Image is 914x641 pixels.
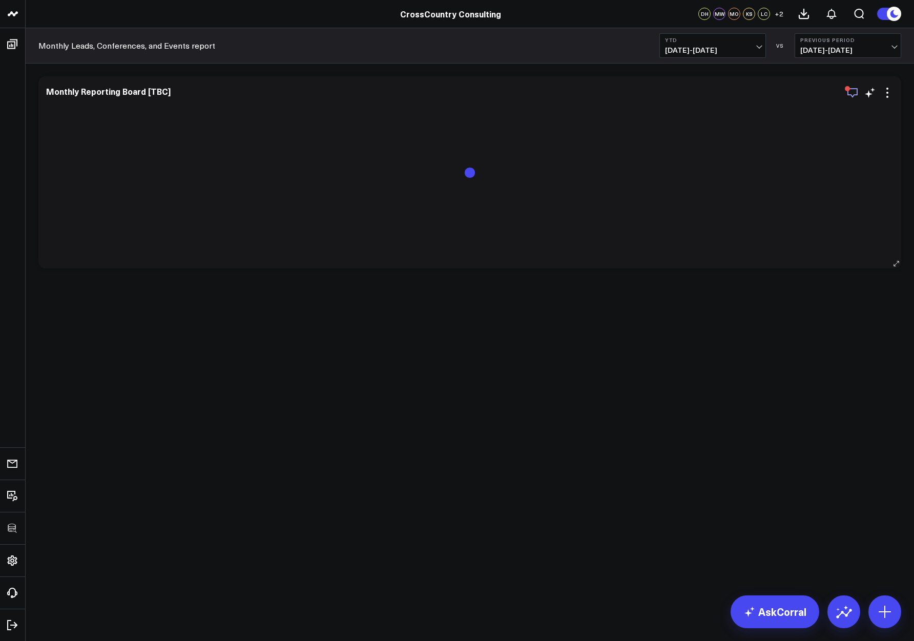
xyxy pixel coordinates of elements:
[795,33,901,58] button: Previous Period[DATE]-[DATE]
[743,8,755,20] div: KS
[800,37,896,43] b: Previous Period
[46,86,171,97] div: Monthly Reporting Board [TBC]
[773,8,785,20] button: +2
[775,10,783,17] span: + 2
[731,595,819,628] a: AskCorral
[400,8,501,19] a: CrossCountry Consulting
[800,46,896,54] span: [DATE] - [DATE]
[758,8,770,20] div: LC
[713,8,725,20] div: MW
[665,37,760,43] b: YTD
[38,40,215,51] a: Monthly Leads, Conferences, and Events report
[728,8,740,20] div: MO
[659,33,766,58] button: YTD[DATE]-[DATE]
[665,46,760,54] span: [DATE] - [DATE]
[698,8,711,20] div: DH
[771,43,790,49] div: VS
